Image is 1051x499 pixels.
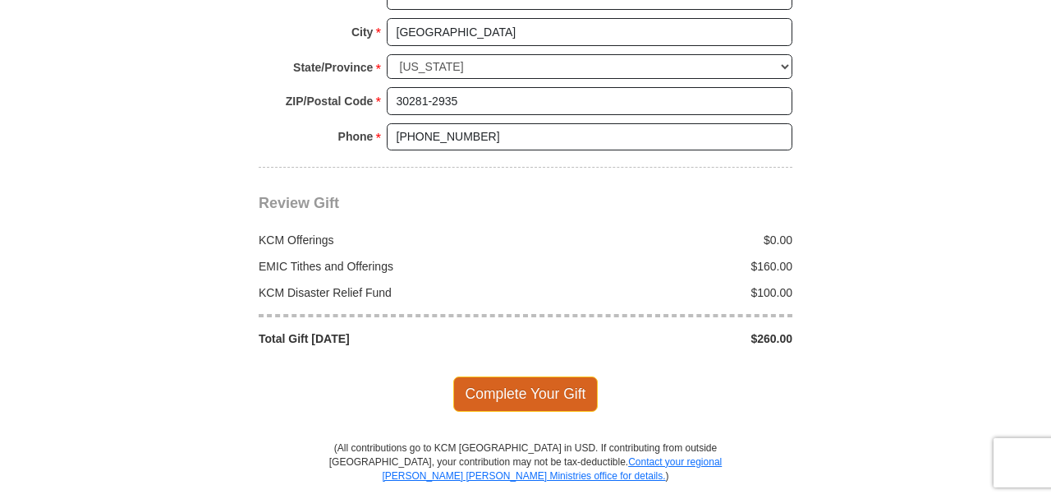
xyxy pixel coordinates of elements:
div: EMIC Tithes and Offerings [250,258,526,275]
span: Review Gift [259,195,339,211]
strong: State/Province [293,56,373,79]
div: Total Gift [DATE] [250,330,526,347]
div: $260.00 [525,330,801,347]
strong: Phone [338,125,374,148]
strong: ZIP/Postal Code [286,90,374,113]
div: KCM Offerings [250,232,526,248]
a: Contact your regional [PERSON_NAME] [PERSON_NAME] Ministries office for details. [382,456,722,482]
div: $160.00 [525,258,801,275]
span: Complete Your Gift [453,377,599,411]
strong: City [351,21,373,44]
div: $100.00 [525,284,801,301]
div: KCM Disaster Relief Fund [250,284,526,301]
div: $0.00 [525,232,801,248]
